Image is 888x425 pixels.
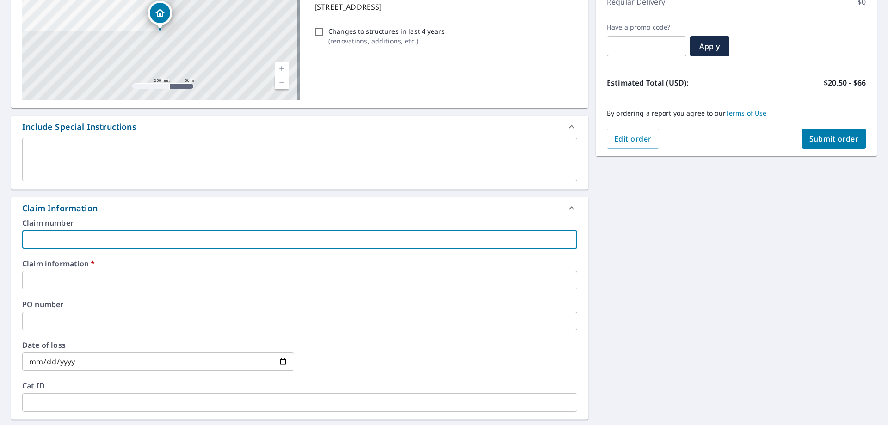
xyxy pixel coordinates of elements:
[22,301,577,308] label: PO number
[11,116,588,138] div: Include Special Instructions
[607,77,736,88] p: Estimated Total (USD):
[22,260,577,267] label: Claim information
[148,1,172,30] div: Dropped pin, building 1, Residential property, 29636 Lakeside Dr Albemarle, NC 28001
[22,121,136,133] div: Include Special Instructions
[607,23,686,31] label: Have a promo code?
[824,77,866,88] p: $20.50 - $66
[314,1,573,12] p: [STREET_ADDRESS]
[614,134,652,144] span: Edit order
[726,109,767,117] a: Terms of Use
[328,36,444,46] p: ( renovations, additions, etc. )
[607,129,659,149] button: Edit order
[690,36,729,56] button: Apply
[22,219,577,227] label: Claim number
[275,62,289,75] a: Current Level 17, Zoom In
[22,382,577,389] label: Cat ID
[328,26,444,36] p: Changes to structures in last 4 years
[607,109,866,117] p: By ordering a report you agree to our
[22,341,294,349] label: Date of loss
[11,197,588,219] div: Claim Information
[697,41,722,51] span: Apply
[809,134,859,144] span: Submit order
[275,75,289,89] a: Current Level 17, Zoom Out
[22,202,98,215] div: Claim Information
[802,129,866,149] button: Submit order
